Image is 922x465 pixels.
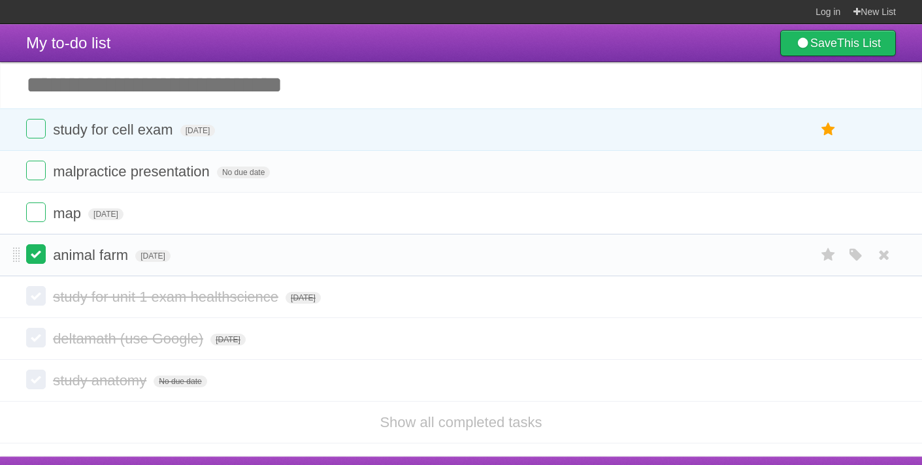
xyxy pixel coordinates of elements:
label: Done [26,370,46,389]
span: No due date [154,376,206,387]
span: [DATE] [135,250,171,262]
label: Done [26,202,46,222]
label: Done [26,244,46,264]
span: [DATE] [88,208,123,220]
label: Done [26,328,46,347]
span: No due date [217,167,270,178]
label: Done [26,286,46,306]
span: map [53,205,84,221]
span: animal farm [53,247,131,263]
span: malpractice presentation [53,163,213,180]
span: study for cell exam [53,121,176,138]
a: SaveThis List [780,30,896,56]
label: Done [26,119,46,138]
label: Star task [816,119,841,140]
label: Done [26,161,46,180]
span: deltamath (use Google) [53,330,206,347]
b: This List [837,37,881,50]
label: Star task [816,244,841,266]
span: My to-do list [26,34,110,52]
span: study for unit 1 exam healthscience [53,289,282,305]
span: [DATE] [286,292,321,304]
span: [DATE] [210,334,246,345]
span: [DATE] [180,125,216,136]
a: Show all completed tasks [380,414,542,430]
span: study anatomy [53,372,150,389]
